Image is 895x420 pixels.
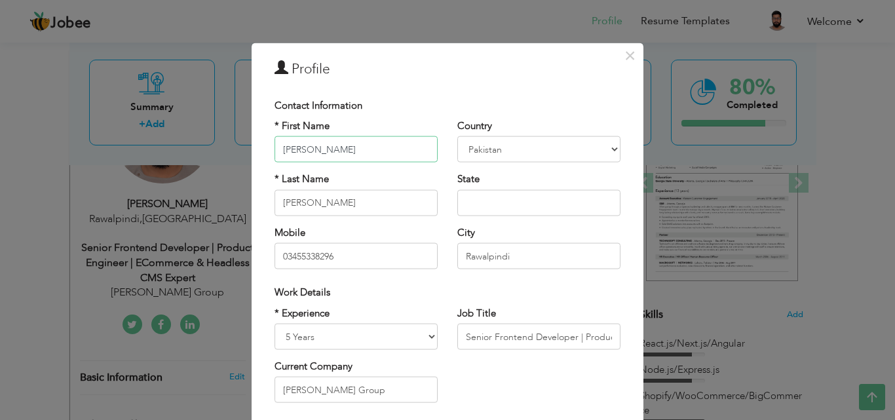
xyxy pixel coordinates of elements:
[275,98,362,111] span: Contact Information
[275,360,352,373] label: Current Company
[457,172,480,186] label: State
[275,225,305,239] label: Mobile
[624,43,636,67] span: ×
[457,119,492,133] label: Country
[457,225,475,239] label: City
[457,306,496,320] label: Job Title
[275,172,329,186] label: * Last Name
[275,119,330,133] label: * First Name
[275,306,330,320] label: * Experience
[619,45,640,66] button: Close
[275,286,330,299] span: Work Details
[275,59,620,79] h3: Profile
